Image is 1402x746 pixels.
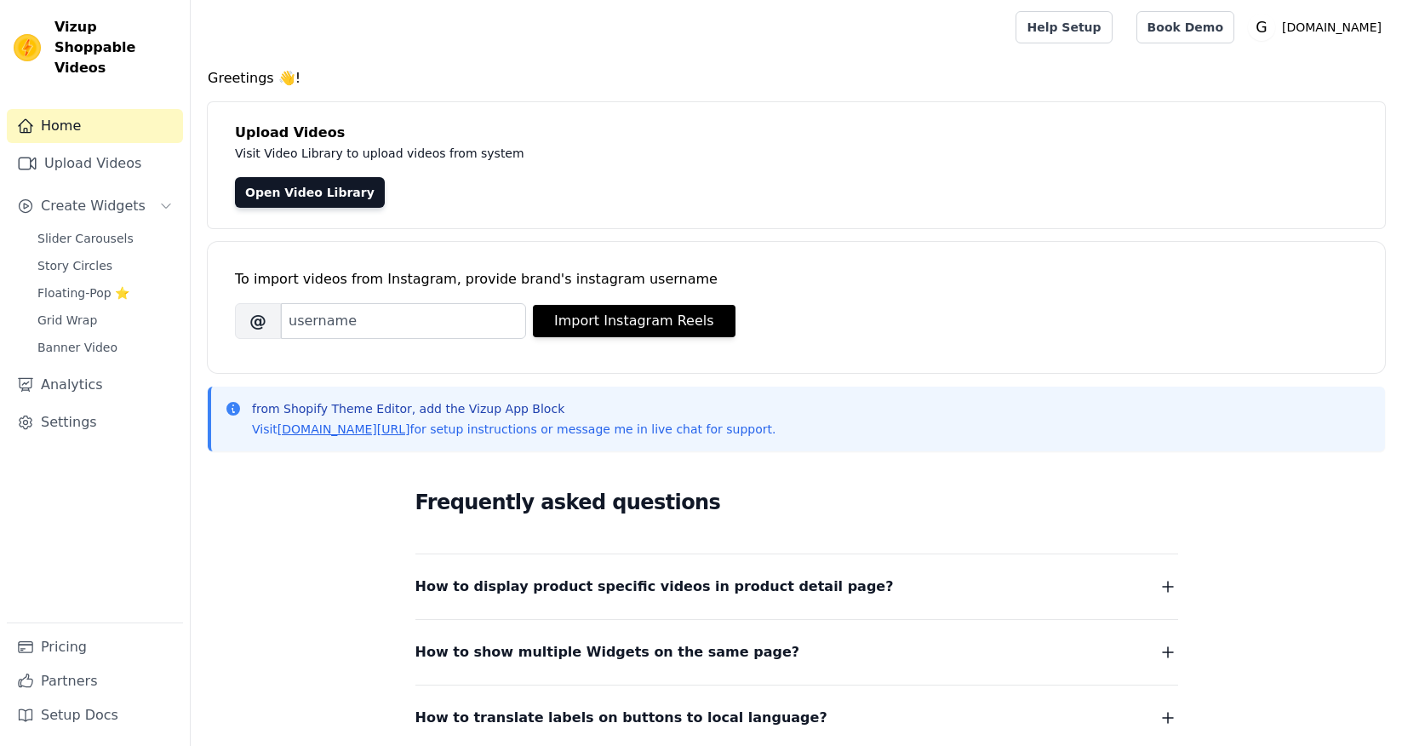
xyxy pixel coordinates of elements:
[235,123,1358,143] h4: Upload Videos
[27,308,183,332] a: Grid Wrap
[1248,12,1388,43] button: G [DOMAIN_NAME]
[235,269,1358,290] div: To import videos from Instagram, provide brand's instagram username
[27,336,183,359] a: Banner Video
[37,230,134,247] span: Slider Carousels
[7,405,183,439] a: Settings
[27,281,183,305] a: Floating-Pop ⭐
[7,189,183,223] button: Create Widgets
[415,640,800,664] span: How to show multiple Widgets on the same page?
[208,68,1385,89] h4: Greetings 👋!
[415,575,1178,599] button: How to display product specific videos in product detail page?
[415,575,894,599] span: How to display product specific videos in product detail page?
[278,422,410,436] a: [DOMAIN_NAME][URL]
[54,17,176,78] span: Vizup Shoppable Videos
[37,312,97,329] span: Grid Wrap
[415,640,1178,664] button: How to show multiple Widgets on the same page?
[415,485,1178,519] h2: Frequently asked questions
[7,664,183,698] a: Partners
[7,698,183,732] a: Setup Docs
[27,254,183,278] a: Story Circles
[415,706,827,730] span: How to translate labels on buttons to local language?
[252,421,775,438] p: Visit for setup instructions or message me in live chat for support.
[37,339,117,356] span: Banner Video
[7,630,183,664] a: Pricing
[252,400,775,417] p: from Shopify Theme Editor, add the Vizup App Block
[235,143,998,164] p: Visit Video Library to upload videos from system
[281,303,526,339] input: username
[27,227,183,250] a: Slider Carousels
[1256,19,1267,36] text: G
[1275,12,1388,43] p: [DOMAIN_NAME]
[415,706,1178,730] button: How to translate labels on buttons to local language?
[7,146,183,181] a: Upload Videos
[235,303,281,339] span: @
[235,177,385,208] a: Open Video Library
[14,34,41,61] img: Vizup
[533,305,735,337] button: Import Instagram Reels
[1136,11,1234,43] a: Book Demo
[37,257,112,274] span: Story Circles
[7,368,183,402] a: Analytics
[7,109,183,143] a: Home
[37,284,129,301] span: Floating-Pop ⭐
[41,196,146,216] span: Create Widgets
[1016,11,1112,43] a: Help Setup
